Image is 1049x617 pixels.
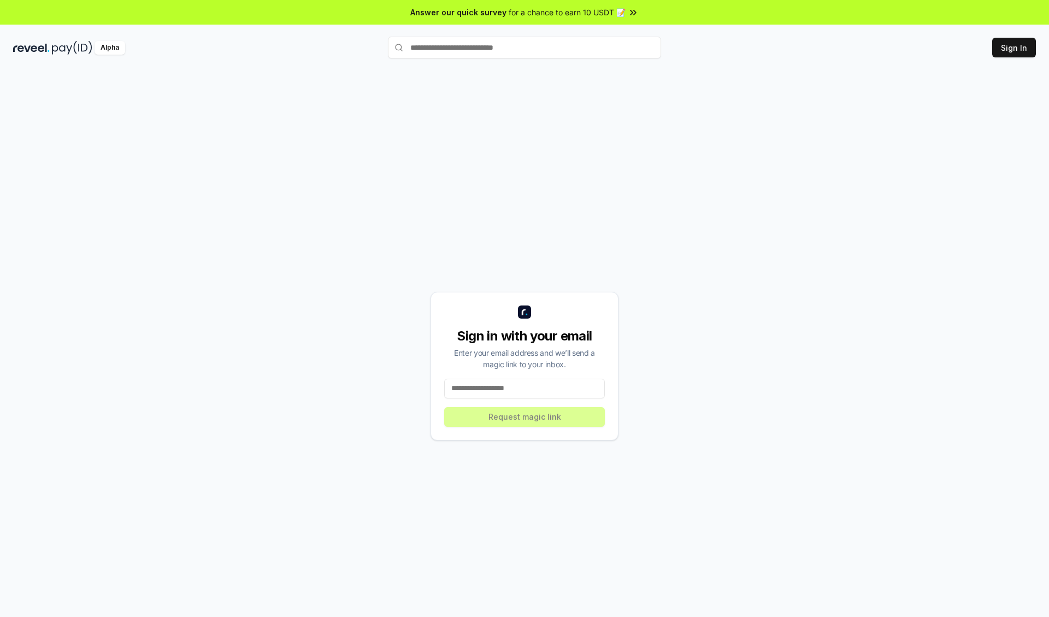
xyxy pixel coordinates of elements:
div: Enter your email address and we’ll send a magic link to your inbox. [444,347,605,370]
button: Sign In [992,38,1036,57]
img: logo_small [518,305,531,319]
span: for a chance to earn 10 USDT 📝 [509,7,626,18]
img: reveel_dark [13,41,50,55]
img: pay_id [52,41,92,55]
span: Answer our quick survey [410,7,506,18]
div: Sign in with your email [444,327,605,345]
div: Alpha [95,41,125,55]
